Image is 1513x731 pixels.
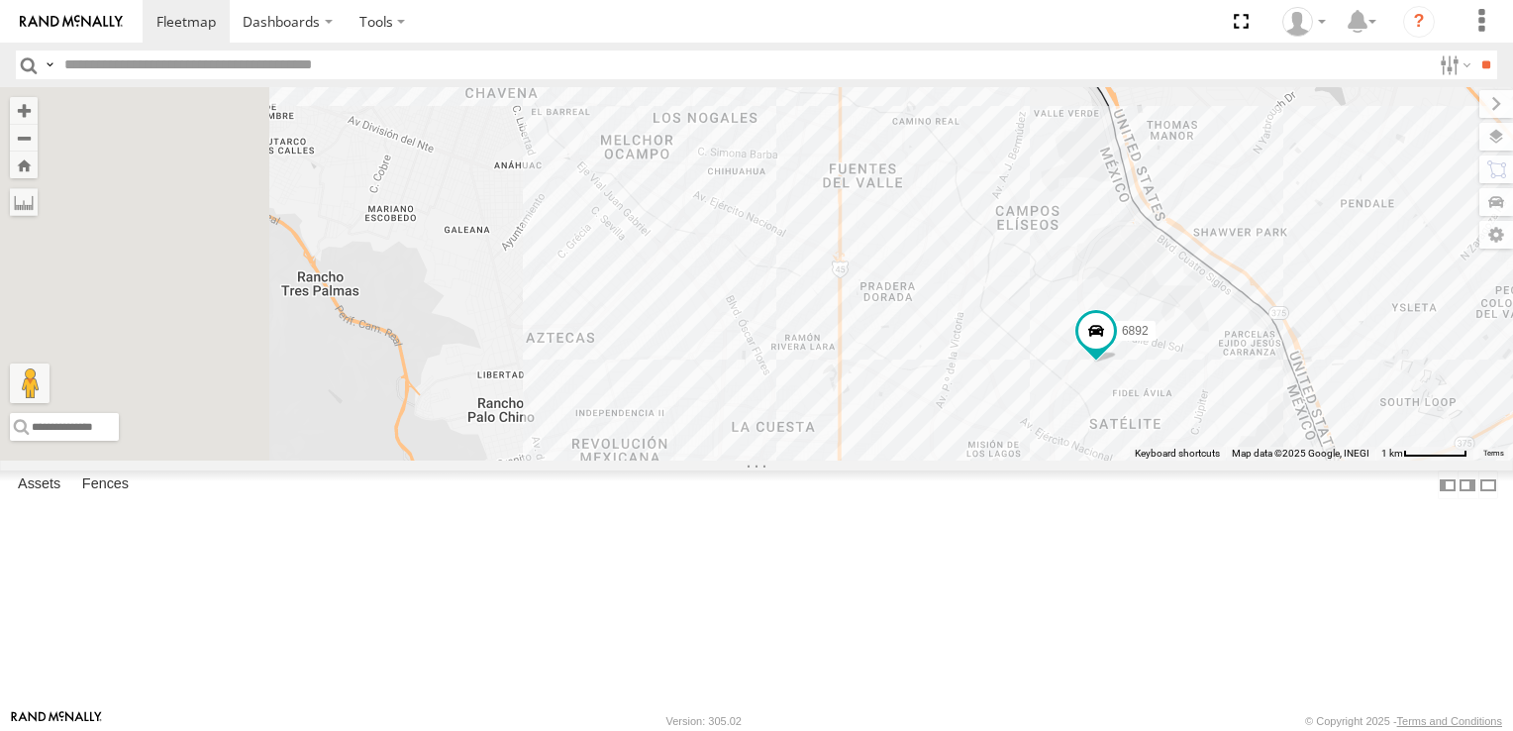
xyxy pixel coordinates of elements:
label: Fences [72,471,139,499]
a: Visit our Website [11,711,102,731]
button: Keyboard shortcuts [1135,447,1220,461]
button: Drag Pegman onto the map to open Street View [10,364,50,403]
div: © Copyright 2025 - [1305,715,1502,727]
div: v Ramirez [1275,7,1333,37]
label: Assets [8,471,70,499]
label: Hide Summary Table [1478,470,1498,499]
a: Terms [1483,449,1504,457]
i: ? [1403,6,1435,38]
span: 6892 [1122,323,1149,337]
div: Version: 305.02 [666,715,742,727]
label: Search Filter Options [1432,51,1474,79]
a: Terms and Conditions [1397,715,1502,727]
button: Zoom Home [10,152,38,178]
label: Dock Summary Table to the Right [1458,470,1477,499]
label: Search Query [42,51,57,79]
label: Map Settings [1479,221,1513,249]
label: Dock Summary Table to the Left [1438,470,1458,499]
span: 1 km [1381,448,1403,459]
button: Zoom out [10,124,38,152]
span: Map data ©2025 Google, INEGI [1232,448,1369,459]
img: rand-logo.svg [20,15,123,29]
button: Map Scale: 1 km per 61 pixels [1375,447,1473,461]
button: Zoom in [10,97,38,124]
label: Measure [10,188,38,216]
